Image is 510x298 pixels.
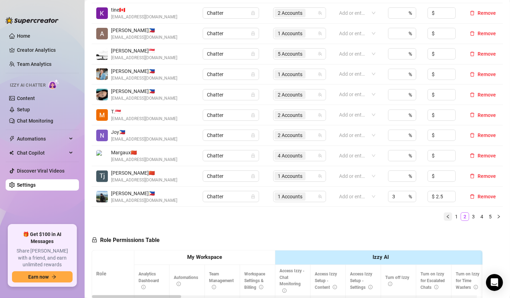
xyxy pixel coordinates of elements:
span: Remove [478,72,496,77]
a: Content [17,95,35,101]
span: Margaux 🇨🇳 [111,149,177,156]
span: info-circle [259,285,263,289]
button: Remove [467,50,499,58]
div: Open Intercom Messenger [486,274,503,291]
span: Chatter [207,28,255,39]
span: lock [251,31,255,36]
span: thunderbolt [9,136,15,142]
button: Remove [467,192,499,201]
span: 1 Accounts [278,172,302,180]
span: Turn on Izzy for Escalated Chats [420,272,445,290]
span: info-circle [177,282,181,286]
h5: Role Permissions Table [92,236,160,244]
a: Setup [17,107,30,112]
span: lock [251,11,255,15]
span: 4 Accounts [278,152,302,160]
span: 1 Accounts [275,192,306,201]
span: [EMAIL_ADDRESS][DOMAIN_NAME] [111,116,177,122]
span: Turn on Izzy for Time Wasters [456,272,479,290]
span: Remove [478,10,496,16]
span: lock [251,174,255,178]
span: [EMAIL_ADDRESS][DOMAIN_NAME] [111,136,177,143]
span: delete [470,51,475,56]
li: 2 [461,212,469,221]
span: delete [470,92,475,97]
span: Joy 🇵🇭 [111,128,177,136]
a: 4 [478,213,486,221]
span: T. 🇸🇬 [111,108,177,116]
span: [PERSON_NAME] 🇵🇭 [111,26,177,34]
li: Previous Page [444,212,452,221]
a: Settings [17,182,36,188]
li: 1 [452,212,461,221]
span: Chatter [207,110,255,120]
span: info-circle [282,288,287,293]
span: Chatter [207,8,255,18]
img: Wyne [96,48,108,60]
span: 2 Accounts [278,131,302,139]
span: info-circle [388,282,392,286]
span: 5 Accounts [278,50,302,58]
span: Analytics Dashboard [139,272,159,290]
span: lock [251,93,255,97]
img: tine [96,7,108,19]
span: team [318,31,322,36]
span: [PERSON_NAME] 🇵🇭 [111,190,177,197]
img: AI Chatter [48,79,59,89]
img: Tj Espiritu [96,170,108,182]
span: lock [251,113,255,117]
button: right [494,212,503,221]
button: Remove [467,70,499,79]
span: team [318,113,322,117]
span: team [318,194,322,199]
span: Automations [174,275,198,287]
span: 1 Accounts [275,172,306,180]
span: Chatter [207,49,255,59]
span: 4 Accounts [275,151,306,160]
img: Trixia Sy [96,109,108,121]
span: team [318,154,322,158]
span: Remove [478,173,496,179]
span: [PERSON_NAME] 🇨🇳 [111,169,177,177]
span: lock [251,194,255,199]
span: info-circle [368,285,373,289]
img: Chat Copilot [9,150,14,155]
span: team [318,133,322,137]
span: lock [251,72,255,76]
span: Remove [478,153,496,159]
span: team [318,72,322,76]
strong: My Workspace [187,254,222,260]
li: 3 [469,212,478,221]
span: info-circle [212,285,216,289]
span: team [318,93,322,97]
span: team [318,11,322,15]
a: Team Analytics [17,61,51,67]
a: Chat Monitoring [17,118,53,124]
a: Discover Viral Videos [17,168,64,174]
span: [EMAIL_ADDRESS][DOMAIN_NAME] [111,177,177,184]
span: 2 Accounts [275,91,306,99]
span: [EMAIL_ADDRESS][DOMAIN_NAME] [111,34,177,41]
span: Earn now [28,274,49,280]
span: Remove [478,112,496,118]
a: 2 [461,213,469,221]
span: 2 Accounts [275,9,306,17]
span: [EMAIL_ADDRESS][DOMAIN_NAME] [111,156,177,163]
span: 2 Accounts [278,9,302,17]
span: lock [251,52,255,56]
span: left [446,215,450,219]
span: Access Izzy - Chat Monitoring [279,268,305,293]
button: Remove [467,111,499,119]
button: left [444,212,452,221]
span: Chatter [207,130,255,141]
span: [EMAIL_ADDRESS][DOMAIN_NAME] [111,55,177,61]
span: [PERSON_NAME] 🇵🇭 [111,67,177,75]
span: Automations [17,133,67,144]
button: Remove [467,91,499,99]
span: 2 Accounts [278,111,302,119]
span: 2 Accounts [278,91,302,99]
span: 1 Accounts [278,70,302,78]
span: Remove [478,31,496,36]
span: info-circle [434,285,438,289]
span: Chat Copilot [17,147,67,159]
